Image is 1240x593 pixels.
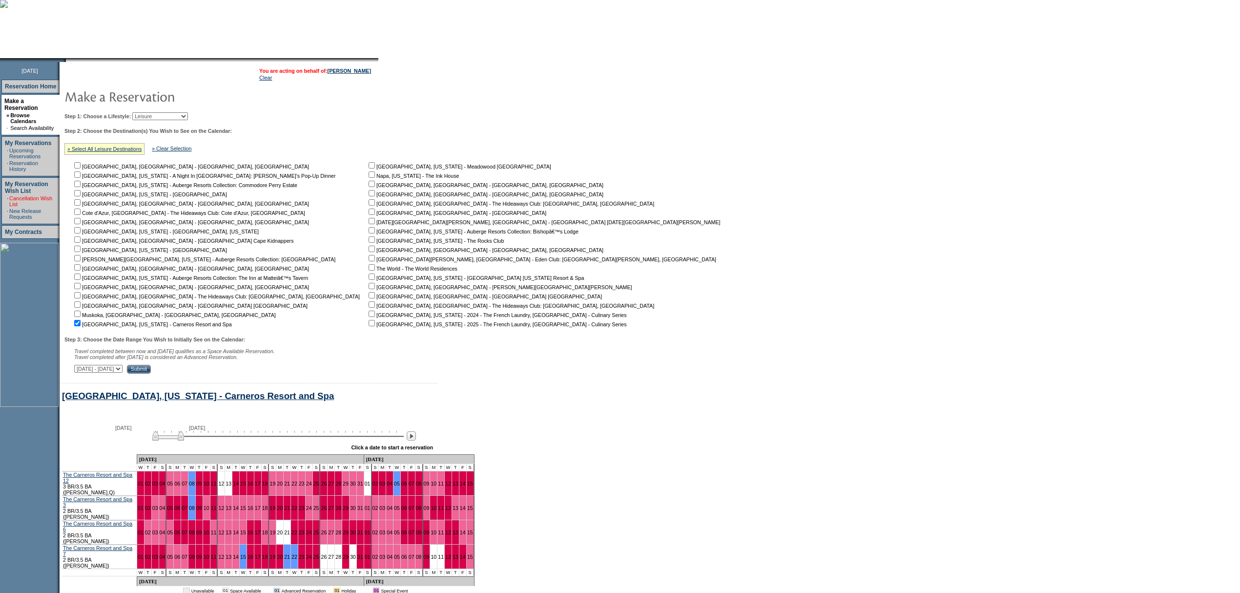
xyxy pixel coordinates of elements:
a: 25 [313,481,319,487]
a: 30 [350,554,356,560]
img: blank.gif [66,58,67,62]
span: Travel completed between now and [DATE] qualifies as a Space Available Reservation. [74,348,275,354]
a: 08 [189,505,195,511]
td: · [7,148,8,159]
a: 29 [343,481,349,487]
a: » Clear Selection [152,146,191,151]
td: T [401,464,408,471]
a: 28 [335,505,341,511]
nobr: Muskoka, [GEOGRAPHIC_DATA] - [GEOGRAPHIC_DATA], [GEOGRAPHIC_DATA] [72,312,276,318]
a: 07 [182,505,187,511]
a: The Carneros Resort and Spa 6 [63,521,132,532]
a: 12 [445,529,451,535]
a: 25 [313,529,319,535]
a: 24 [306,529,312,535]
a: 02 [145,554,151,560]
nobr: Travel completed after [DATE] is considered an Advanced Reservation. [74,354,238,360]
a: 09 [196,554,202,560]
a: 27 [328,481,334,487]
td: M [328,464,335,471]
a: 10 [204,554,209,560]
a: 01 [365,529,371,535]
nobr: [GEOGRAPHIC_DATA], [US_STATE] - [GEOGRAPHIC_DATA] [72,247,227,253]
td: T [181,464,188,471]
td: T [145,464,152,471]
nobr: [GEOGRAPHIC_DATA], [GEOGRAPHIC_DATA] - [GEOGRAPHIC_DATA], [GEOGRAPHIC_DATA] [367,247,603,253]
a: 20 [277,481,283,487]
a: 05 [394,529,400,535]
a: 19 [269,481,275,487]
a: 10 [431,505,436,511]
span: You are acting on behalf of: [259,68,371,74]
a: 05 [167,481,173,487]
a: 19 [269,529,275,535]
a: 29 [343,505,349,511]
a: 05 [167,529,173,535]
a: 26 [321,481,327,487]
nobr: [GEOGRAPHIC_DATA], [GEOGRAPHIC_DATA] - [GEOGRAPHIC_DATA], [GEOGRAPHIC_DATA] [72,164,309,169]
nobr: [PERSON_NAME][GEOGRAPHIC_DATA], [US_STATE] - Auberge Resorts Collection: [GEOGRAPHIC_DATA] [72,256,335,262]
a: 14 [460,554,466,560]
a: 03 [152,481,158,487]
a: 27 [328,554,334,560]
td: W [137,464,145,471]
a: 12 [218,554,224,560]
a: 07 [182,529,187,535]
nobr: [GEOGRAPHIC_DATA], [US_STATE] - Auberge Resorts Collection: Commodore Perry Estate [72,182,297,188]
a: 27 [328,505,334,511]
a: Cancellation Wish List [9,195,52,207]
a: 05 [167,505,173,511]
a: 12 [445,505,451,511]
td: M [379,464,386,471]
a: 23 [299,554,305,560]
a: 11 [211,481,217,487]
a: 29 [343,529,349,535]
a: My Reservations [5,140,51,147]
a: 11 [211,529,217,535]
a: 17 [255,529,261,535]
a: 16 [248,554,253,560]
a: 01 [365,505,371,511]
nobr: [GEOGRAPHIC_DATA], [GEOGRAPHIC_DATA] - The Hideaways Club: [GEOGRAPHIC_DATA], [GEOGRAPHIC_DATA] [367,201,654,207]
a: 04 [387,481,393,487]
a: 25 [313,554,319,560]
a: 09 [424,505,430,511]
td: S [313,464,321,471]
a: 27 [328,529,334,535]
div: Click a date to start a reservation [351,445,433,450]
nobr: [GEOGRAPHIC_DATA], [US_STATE] - 2024 - The French Laundry, [GEOGRAPHIC_DATA] - Culinary Series [367,312,626,318]
a: 14 [460,529,466,535]
a: 21 [284,505,290,511]
a: 10 [204,529,209,535]
td: F [357,464,364,471]
a: 26 [321,505,327,511]
a: Reservation Home [5,83,56,90]
img: Next [407,431,416,441]
nobr: [GEOGRAPHIC_DATA], [US_STATE] - The Rocks Club [367,238,504,244]
td: W [188,464,196,471]
a: 01 [138,505,144,511]
a: Clear [259,75,272,81]
a: 20 [277,554,283,560]
a: 16 [248,481,253,487]
a: 23 [299,529,305,535]
a: 15 [467,554,473,560]
a: 05 [394,481,400,487]
a: 08 [416,554,422,560]
a: 07 [409,529,414,535]
span: [DATE] [189,425,206,431]
a: 03 [152,505,158,511]
nobr: [GEOGRAPHIC_DATA], [GEOGRAPHIC_DATA] - The Hideaways Club: [GEOGRAPHIC_DATA], [GEOGRAPHIC_DATA] [72,294,360,299]
td: S [372,464,379,471]
td: · [7,208,8,220]
a: 15 [467,529,473,535]
a: Reservation History [9,160,38,172]
b: Step 1: Choose a Lifestyle: [64,113,131,119]
a: 03 [152,554,158,560]
a: 06 [174,554,180,560]
a: 20 [277,505,283,511]
a: 02 [372,505,378,511]
b: Step 3: Choose the Date Range You Wish to Initially See on the Calendar: [64,337,245,342]
a: 02 [145,481,151,487]
a: 18 [262,505,268,511]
